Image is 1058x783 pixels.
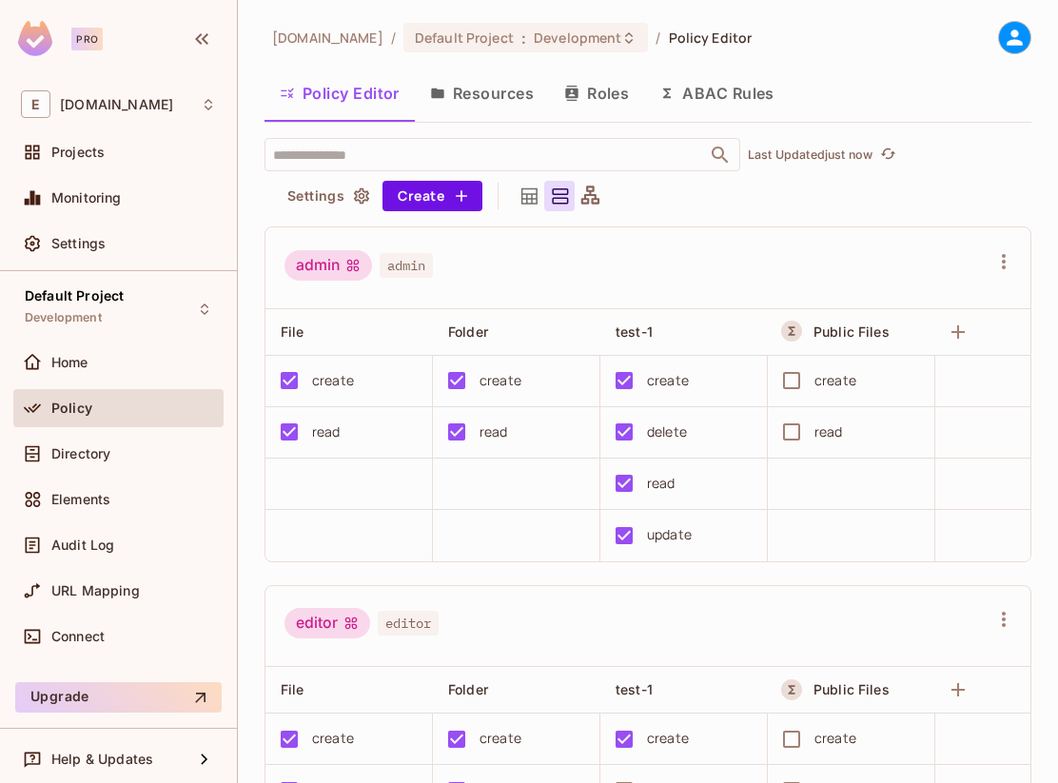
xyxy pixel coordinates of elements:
div: create [312,728,354,749]
div: read [312,421,341,442]
span: the active workspace [272,29,383,47]
p: Last Updated just now [748,147,872,163]
span: Elements [51,492,110,507]
span: refresh [880,146,896,165]
div: create [480,370,521,391]
div: admin [284,250,372,281]
span: Projects [51,145,105,160]
span: Help & Updates [51,752,153,767]
span: Folder [448,323,488,340]
span: Settings [51,236,106,251]
span: Workspace: example.com [60,97,173,112]
span: admin [380,253,433,278]
span: URL Mapping [51,583,140,598]
span: File [281,681,304,697]
button: Open [707,142,734,168]
div: create [647,370,689,391]
div: delete [647,421,687,442]
span: Public Files [813,681,890,697]
span: Development [534,29,621,47]
div: create [814,728,856,749]
span: Development [25,310,102,325]
button: Roles [549,69,644,117]
span: Connect [51,629,105,644]
span: E [21,90,50,118]
span: Policy [51,401,92,416]
span: Folder [448,681,488,697]
div: create [647,728,689,749]
span: Directory [51,446,110,461]
div: editor [284,608,370,638]
span: editor [378,611,439,636]
div: Pro [71,28,103,50]
span: test-1 [616,323,653,340]
button: A Resource Set is a dynamically conditioned resource, defined by real-time criteria. [781,321,802,342]
span: Default Project [25,288,124,303]
button: Upgrade [15,682,222,713]
span: Home [51,355,88,370]
span: Policy Editor [669,29,753,47]
button: Resources [415,69,549,117]
button: Create [382,181,482,211]
span: : [520,30,527,46]
span: File [281,323,304,340]
img: SReyMgAAAABJRU5ErkJggg== [18,21,52,56]
span: Click to refresh data [872,144,899,166]
li: / [656,29,660,47]
button: ABAC Rules [644,69,790,117]
span: Default Project [415,29,514,47]
li: / [391,29,396,47]
div: read [647,473,676,494]
div: update [647,524,692,545]
button: Policy Editor [264,69,415,117]
span: Public Files [813,323,890,340]
button: Settings [280,181,375,211]
div: create [814,370,856,391]
button: A Resource Set is a dynamically conditioned resource, defined by real-time criteria. [781,679,802,700]
span: Monitoring [51,190,122,206]
span: test-1 [616,681,653,697]
div: read [480,421,508,442]
span: Audit Log [51,538,114,553]
div: create [312,370,354,391]
div: create [480,728,521,749]
div: read [814,421,843,442]
button: refresh [876,144,899,166]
